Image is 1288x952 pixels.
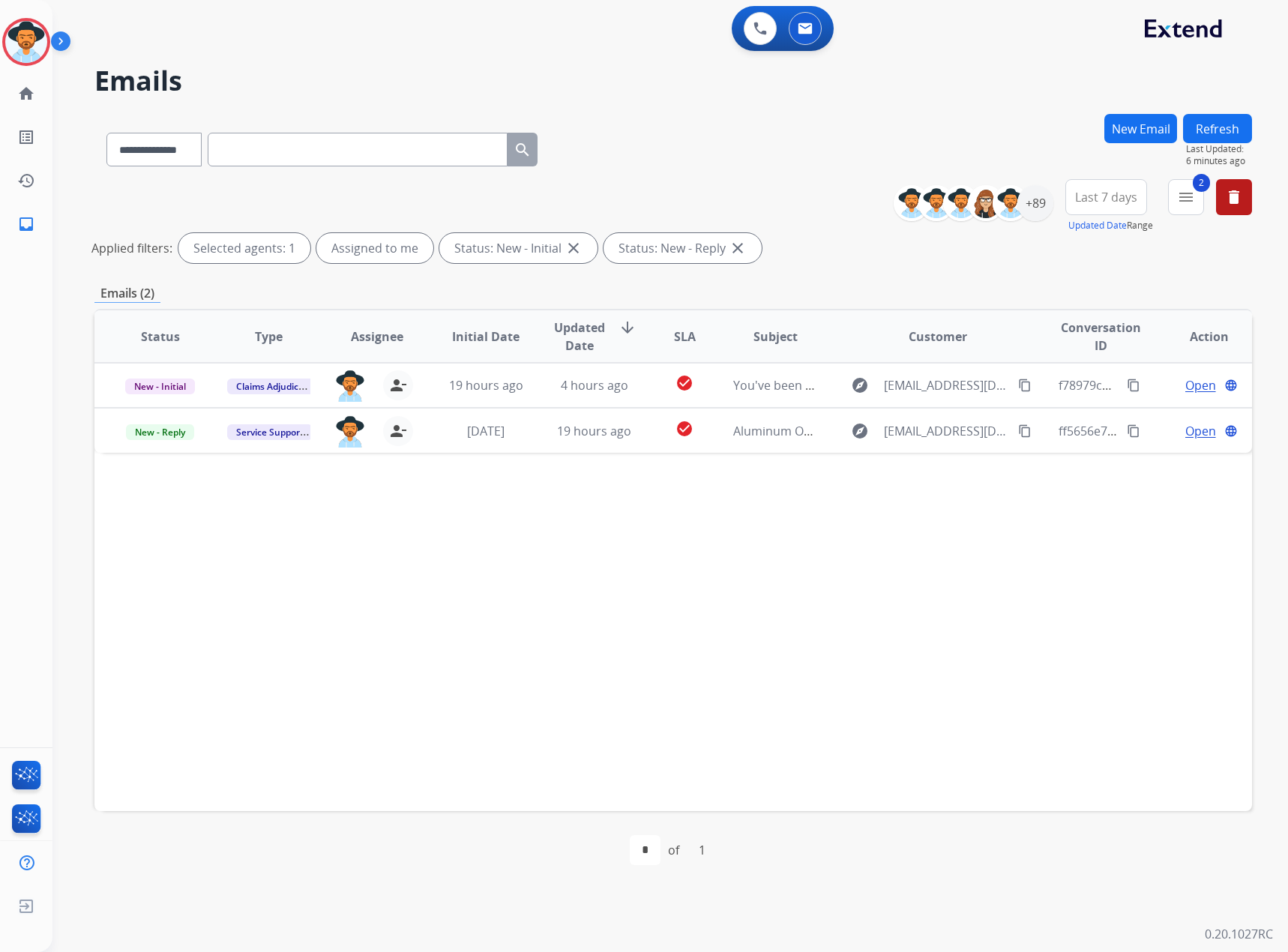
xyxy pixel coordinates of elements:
span: Status [141,328,180,346]
span: Last Updated: [1186,143,1252,155]
div: Selected agents: 1 [178,233,310,263]
span: 2 [1193,174,1210,192]
span: You've been assigned a new service order: 90ca9d3a-e15e-416b-afc4-eb39200e7cc2 [733,377,1203,394]
th: Action [1143,310,1252,363]
mat-icon: close [729,239,747,257]
span: Customer [909,328,967,346]
span: Updated Date [553,319,607,355]
span: 6 minutes ago [1186,155,1252,167]
p: Applied filters: [91,239,172,257]
span: SLA [674,328,696,346]
img: agent-avatar [335,370,365,402]
span: 4 hours ago [561,377,628,394]
span: Claims Adjudication [227,379,330,394]
mat-icon: explore [851,376,869,394]
mat-icon: person_remove [389,376,407,394]
button: Last 7 days [1065,179,1147,215]
p: 0.20.1027RC [1205,925,1273,943]
div: Status: New - Reply [604,233,762,263]
mat-icon: close [565,239,583,257]
div: Assigned to me [316,233,433,263]
mat-icon: person_remove [389,422,407,440]
span: Last 7 days [1075,194,1137,200]
mat-icon: check_circle [675,374,693,392]
span: f78979c8-9b1b-4c9d-933a-a00d7731e6f1 [1059,377,1285,394]
button: New Email [1104,114,1177,143]
mat-icon: content_copy [1018,424,1032,438]
span: [EMAIL_ADDRESS][DOMAIN_NAME] [884,422,1011,440]
mat-icon: content_copy [1127,379,1140,392]
span: ff5656e7-a4d9-4ba5-8083-76a4c1ea082d [1059,423,1286,439]
span: Subject [753,328,798,346]
span: New - Reply [126,424,194,440]
div: Status: New - Initial [439,233,598,263]
mat-icon: explore [851,422,869,440]
mat-icon: check_circle [675,420,693,438]
mat-icon: delete [1225,188,1243,206]
button: Refresh [1183,114,1252,143]
mat-icon: content_copy [1127,424,1140,438]
div: 1 [687,835,717,865]
span: Initial Date [452,328,520,346]
span: New - Initial [125,379,195,394]
button: Updated Date [1068,220,1127,232]
span: Open [1185,376,1216,394]
mat-icon: arrow_downward [619,319,637,337]
span: [EMAIL_ADDRESS][DOMAIN_NAME] [884,376,1011,394]
mat-icon: content_copy [1018,379,1032,392]
mat-icon: language [1224,424,1238,438]
span: 19 hours ago [557,423,631,439]
span: Conversation ID [1059,319,1143,355]
img: avatar [5,21,47,63]
mat-icon: inbox [17,215,35,233]
span: 19 hours ago [449,377,523,394]
div: +89 [1017,185,1053,221]
mat-icon: history [17,172,35,190]
button: 2 [1168,179,1204,215]
img: agent-avatar [335,416,365,448]
span: Assignee [351,328,403,346]
span: Type [255,328,283,346]
mat-icon: menu [1177,188,1195,206]
h2: Emails [94,66,1252,96]
mat-icon: home [17,85,35,103]
span: Range [1068,219,1153,232]
span: Open [1185,422,1216,440]
mat-icon: search [514,141,532,159]
span: Service Support [227,424,313,440]
mat-icon: list_alt [17,128,35,146]
p: Emails (2) [94,284,160,303]
div: of [668,841,679,859]
mat-icon: language [1224,379,1238,392]
span: [DATE] [467,423,505,439]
